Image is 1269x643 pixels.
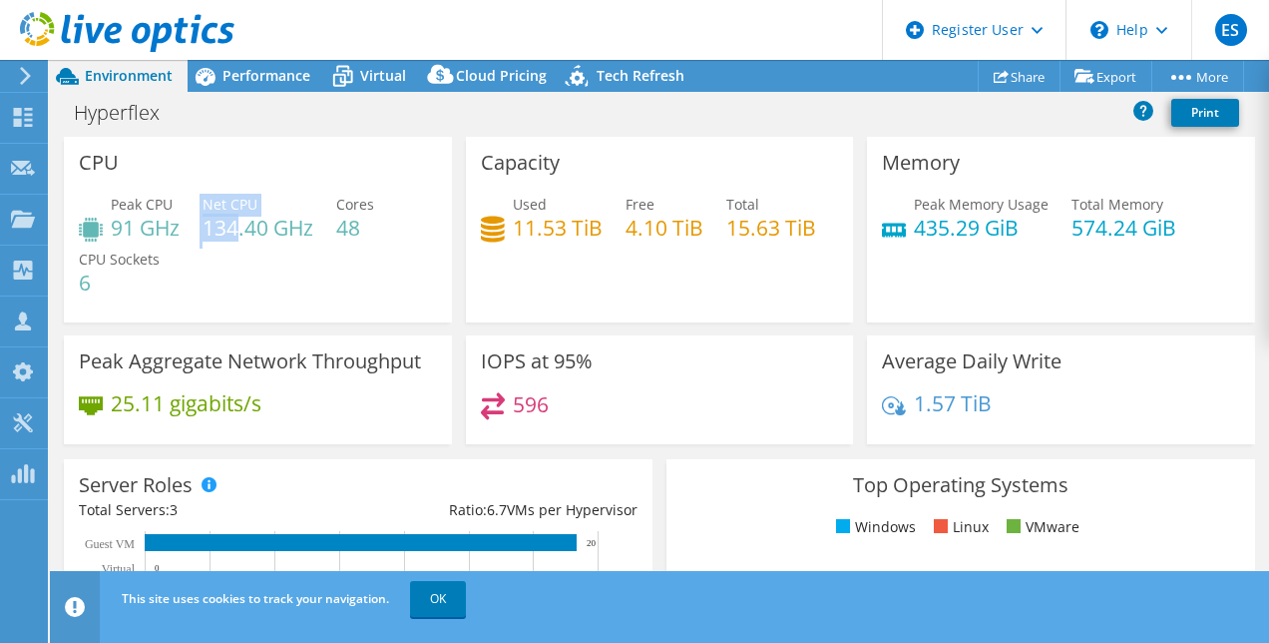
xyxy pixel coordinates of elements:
[203,195,257,214] span: Net CPU
[882,350,1061,372] h3: Average Daily Write
[681,474,1240,496] h3: Top Operating Systems
[111,392,261,414] h4: 25.11 gigabits/s
[1071,195,1163,214] span: Total Memory
[358,499,637,521] div: Ratio: VMs per Hypervisor
[79,474,193,496] h3: Server Roles
[882,152,960,174] h3: Memory
[914,195,1049,214] span: Peak Memory Usage
[1215,14,1247,46] span: ES
[831,516,916,538] li: Windows
[513,217,603,239] h4: 11.53 TiB
[79,350,421,372] h3: Peak Aggregate Network Throughput
[79,250,160,269] span: CPU Sockets
[360,66,406,85] span: Virtual
[587,538,597,548] text: 20
[726,195,759,214] span: Total
[626,217,703,239] h4: 4.10 TiB
[111,217,180,239] h4: 91 GHz
[111,195,173,214] span: Peak CPU
[85,66,173,85] span: Environment
[336,195,374,214] span: Cores
[222,66,310,85] span: Performance
[1090,21,1108,39] svg: \n
[155,563,160,573] text: 0
[170,500,178,519] span: 3
[102,562,136,576] text: Virtual
[978,61,1060,92] a: Share
[481,350,593,372] h3: IOPS at 95%
[626,195,654,214] span: Free
[929,516,989,538] li: Linux
[1171,99,1239,127] a: Print
[1059,61,1152,92] a: Export
[513,195,547,214] span: Used
[487,500,507,519] span: 6.7
[1151,61,1244,92] a: More
[597,66,684,85] span: Tech Refresh
[203,217,313,239] h4: 134.40 GHz
[65,102,191,124] h1: Hyperflex
[79,499,358,521] div: Total Servers:
[456,66,547,85] span: Cloud Pricing
[726,217,816,239] h4: 15.63 TiB
[122,590,389,607] span: This site uses cookies to track your navigation.
[85,537,135,551] text: Guest VM
[481,152,560,174] h3: Capacity
[513,393,549,415] h4: 596
[914,392,992,414] h4: 1.57 TiB
[1002,516,1079,538] li: VMware
[410,581,466,617] a: OK
[914,217,1049,239] h4: 435.29 GiB
[79,272,160,294] h4: 6
[79,152,119,174] h3: CPU
[1071,217,1176,239] h4: 574.24 GiB
[336,217,374,239] h4: 48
